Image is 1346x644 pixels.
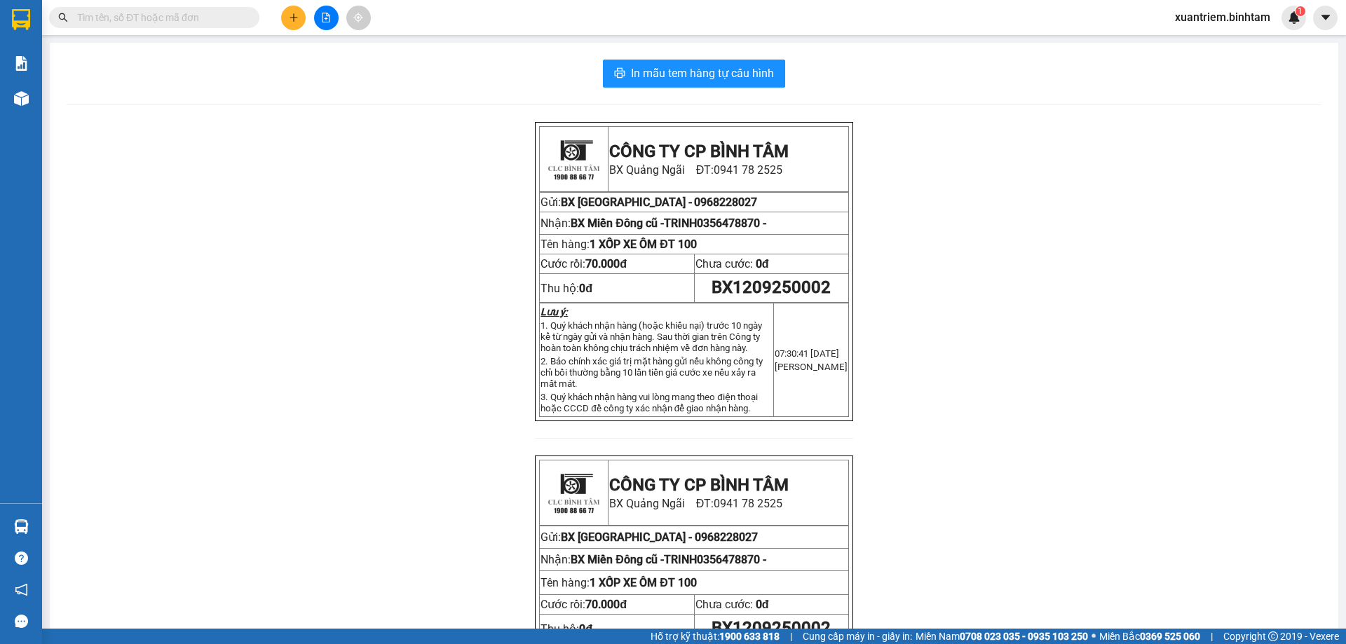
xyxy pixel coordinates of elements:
span: message [15,615,28,628]
strong: 0708 023 035 - 0935 103 250 [960,631,1088,642]
span: 2. Bảo chính xác giá trị mặt hàng gửi nếu không công ty chỉ bồi thường bằng 10 lần tiền giá cước ... [541,356,763,389]
strong: CÔNG TY CP BÌNH TÂM [609,475,789,495]
input: Tìm tên, số ĐT hoặc mã đơn [77,10,243,25]
button: plus [281,6,306,30]
span: 3. Quý khách nhận hàng vui lòng mang theo điện thoại hoặc CCCD đề công ty xác nhận để giao nhận h... [541,392,757,413]
span: ⚪️ [1092,633,1096,639]
img: logo-vxr [12,9,30,30]
span: 0968228027 [695,530,758,544]
span: Miền Nam [916,629,1088,644]
span: 07:30:41 [DATE] [775,348,839,359]
span: 0968228027 [694,196,757,209]
span: Tên hàng: [541,238,697,251]
span: TRINH [664,553,766,566]
span: TRINH [664,217,766,230]
img: solution-icon [14,56,29,71]
img: logo [542,128,605,191]
span: xuantriem.binhtam [1164,8,1282,26]
img: icon-new-feature [1288,11,1300,24]
span: Cước rồi: [541,598,627,611]
span: search [58,13,68,22]
span: 0đ [756,257,769,270]
span: Thu hộ: [541,622,592,636]
span: Gửi: [541,196,561,209]
span: Chưa cước: [695,598,769,611]
span: Chưa cước: [695,257,769,270]
span: plus [289,13,299,22]
span: 1 [1298,6,1303,16]
span: BX Miền Đông cũ - [571,217,766,230]
span: 0đ [756,598,769,611]
span: Gửi: [541,530,758,544]
span: 70.000đ [585,598,627,611]
strong: CÔNG TY CP BÌNH TÂM [609,142,789,161]
img: warehouse-icon [14,519,29,534]
button: aim [346,6,371,30]
button: printerIn mẫu tem hàng tự cấu hình [603,60,785,88]
span: printer [614,67,625,81]
span: 1. Quý khách nhận hàng (hoặc khiếu nại) trước 10 ngày kể từ ngày gửi và nhận hàng. Sau thời gian ... [541,320,762,353]
strong: 0369 525 060 [1140,631,1200,642]
span: | [790,629,792,644]
span: question-circle [15,551,28,565]
span: 0356478870 - [697,217,766,230]
span: Nhận: [541,553,766,566]
span: aim [353,13,363,22]
strong: 0đ [579,282,592,295]
button: caret-down [1313,6,1338,30]
span: notification [15,583,28,596]
strong: Lưu ý: [541,306,568,317]
span: In mẫu tem hàng tự cấu hình [631,64,774,82]
span: 70.000đ [585,257,627,270]
span: 1 XỐP XE ÔM ĐT 100 [590,576,697,589]
span: BX Quảng Ngãi ĐT: [609,497,783,510]
span: Nhận: [541,217,766,230]
span: BX Quảng Ngãi ĐT: [609,163,783,177]
span: BX Miền Đông cũ - [571,553,766,566]
span: Miền Bắc [1099,629,1200,644]
span: Cung cấp máy in - giấy in: [803,629,912,644]
span: 0941 78 2525 [714,497,782,510]
span: 0356478870 - [697,553,766,566]
img: logo [542,461,605,524]
span: copyright [1268,631,1278,641]
span: BX1209250002 [712,618,831,638]
sup: 1 [1296,6,1305,16]
span: 1 XỐP XE ÔM ĐT 100 [590,238,697,251]
span: file-add [321,13,331,22]
span: 0941 78 2525 [714,163,782,177]
span: BX [GEOGRAPHIC_DATA] - [561,196,692,209]
button: file-add [314,6,339,30]
strong: 1900 633 818 [719,631,780,642]
span: [PERSON_NAME] [775,362,848,372]
strong: 0đ [579,622,592,636]
span: Cước rồi: [541,257,627,270]
span: BX [GEOGRAPHIC_DATA] - [561,530,758,544]
span: Tên hàng: [541,576,697,589]
span: BX1209250002 [712,278,831,297]
span: | [1211,629,1213,644]
span: Hỗ trợ kỹ thuật: [651,629,780,644]
img: warehouse-icon [14,91,29,106]
span: Thu hộ: [541,282,592,295]
span: caret-down [1319,11,1332,24]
